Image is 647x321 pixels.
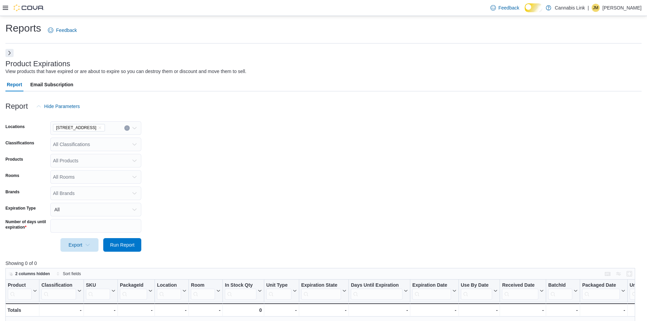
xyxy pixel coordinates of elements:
[7,78,22,91] span: Report
[225,282,256,289] div: In Stock Qty
[41,306,82,314] div: -
[5,140,34,146] label: Classifications
[50,203,141,216] button: All
[120,282,152,300] button: PackageId
[488,1,522,15] a: Feedback
[86,282,110,300] div: SKU URL
[8,282,32,289] div: Product
[461,282,498,300] button: Use By Date
[412,306,456,314] div: -
[53,124,105,131] span: 1225 Wonderland Road North
[5,206,36,211] label: Expiration Type
[157,282,186,300] button: Location
[5,102,28,110] h3: Report
[266,282,291,300] div: Unit Type
[614,270,623,278] button: Display options
[157,282,181,300] div: Location
[56,27,77,34] span: Feedback
[225,306,262,314] div: 0
[502,306,544,314] div: -
[132,191,137,196] button: Open list of options
[191,282,220,300] button: Room
[53,270,84,278] button: Sort fields
[266,282,297,300] button: Unit Type
[5,124,25,129] label: Locations
[120,282,147,289] div: PackageId
[7,306,37,314] div: Totals
[120,282,147,300] div: Package URL
[41,282,76,300] div: Classification
[266,306,297,314] div: -
[225,282,256,300] div: In Stock Qty
[191,282,215,289] div: Room
[592,4,600,12] div: Jewel MacDonald
[41,282,76,289] div: Classification
[548,282,572,289] div: BatchId
[56,124,96,131] span: [STREET_ADDRESS]
[582,282,620,300] div: Packaged Date
[8,282,37,300] button: Product
[5,157,23,162] label: Products
[124,125,130,131] button: Clear input
[132,142,137,147] button: Open list of options
[301,282,341,289] div: Expiration State
[15,271,50,277] span: 2 columns hidden
[603,4,642,12] p: [PERSON_NAME]
[45,23,79,37] a: Feedback
[132,174,137,180] button: Open list of options
[351,282,408,300] button: Days Until Expiration
[593,4,598,12] span: JM
[412,282,456,300] button: Expiration Date
[582,282,620,289] div: Packaged Date
[5,173,19,178] label: Rooms
[582,306,625,314] div: -
[525,3,543,12] input: Dark Mode
[110,242,134,248] span: Run Report
[6,270,53,278] button: 2 columns hidden
[65,238,94,252] span: Export
[502,282,538,289] div: Received Date
[548,282,578,300] button: BatchId
[5,21,41,35] h1: Reports
[351,282,402,289] div: Days Until Expiration
[30,78,73,91] span: Email Subscription
[412,282,451,300] div: Expiration Date
[461,282,492,300] div: Use By Date
[412,282,451,289] div: Expiration Date
[191,306,220,314] div: -
[225,282,262,300] button: In Stock Qty
[5,60,70,68] h3: Product Expirations
[157,282,181,289] div: Location
[502,282,538,300] div: Received Date
[301,282,347,300] button: Expiration State
[8,282,32,300] div: Product
[132,158,137,163] button: Open list of options
[582,282,625,300] button: Packaged Date
[86,282,110,289] div: SKU
[525,12,525,13] span: Dark Mode
[499,4,519,11] span: Feedback
[5,49,14,57] button: Next
[604,270,612,278] button: Keyboard shortcuts
[60,238,98,252] button: Export
[588,4,589,12] p: |
[548,306,578,314] div: -
[103,238,141,252] button: Run Report
[132,125,137,131] button: Open list of options
[502,282,544,300] button: Received Date
[548,282,572,300] div: BatchId
[98,126,102,130] button: Remove 1225 Wonderland Road North from selection in this group
[33,100,83,113] button: Hide Parameters
[86,306,115,314] div: -
[301,306,347,314] div: -
[191,282,215,300] div: Room
[5,189,19,195] label: Brands
[351,282,402,300] div: Days Until Expiration
[86,282,115,300] button: SKU
[555,4,585,12] p: Cannabis Link
[625,270,633,278] button: Enter fullscreen
[301,282,341,300] div: Expiration State
[44,103,80,110] span: Hide Parameters
[157,306,186,314] div: -
[5,219,48,230] label: Number of days until expiration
